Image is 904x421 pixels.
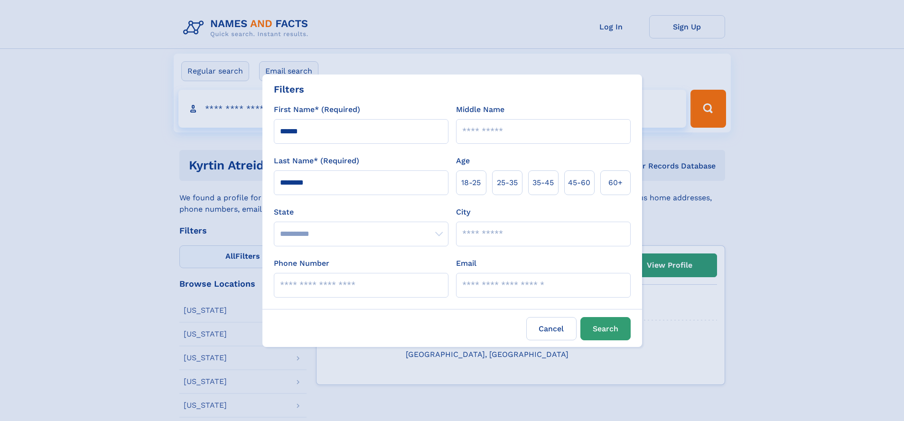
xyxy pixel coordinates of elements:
[608,177,623,188] span: 60+
[274,155,359,167] label: Last Name* (Required)
[456,258,476,269] label: Email
[580,317,631,340] button: Search
[456,104,504,115] label: Middle Name
[456,155,470,167] label: Age
[274,258,329,269] label: Phone Number
[497,177,518,188] span: 25‑35
[274,104,360,115] label: First Name* (Required)
[568,177,590,188] span: 45‑60
[461,177,481,188] span: 18‑25
[456,206,470,218] label: City
[526,317,577,340] label: Cancel
[532,177,554,188] span: 35‑45
[274,82,304,96] div: Filters
[274,206,448,218] label: State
